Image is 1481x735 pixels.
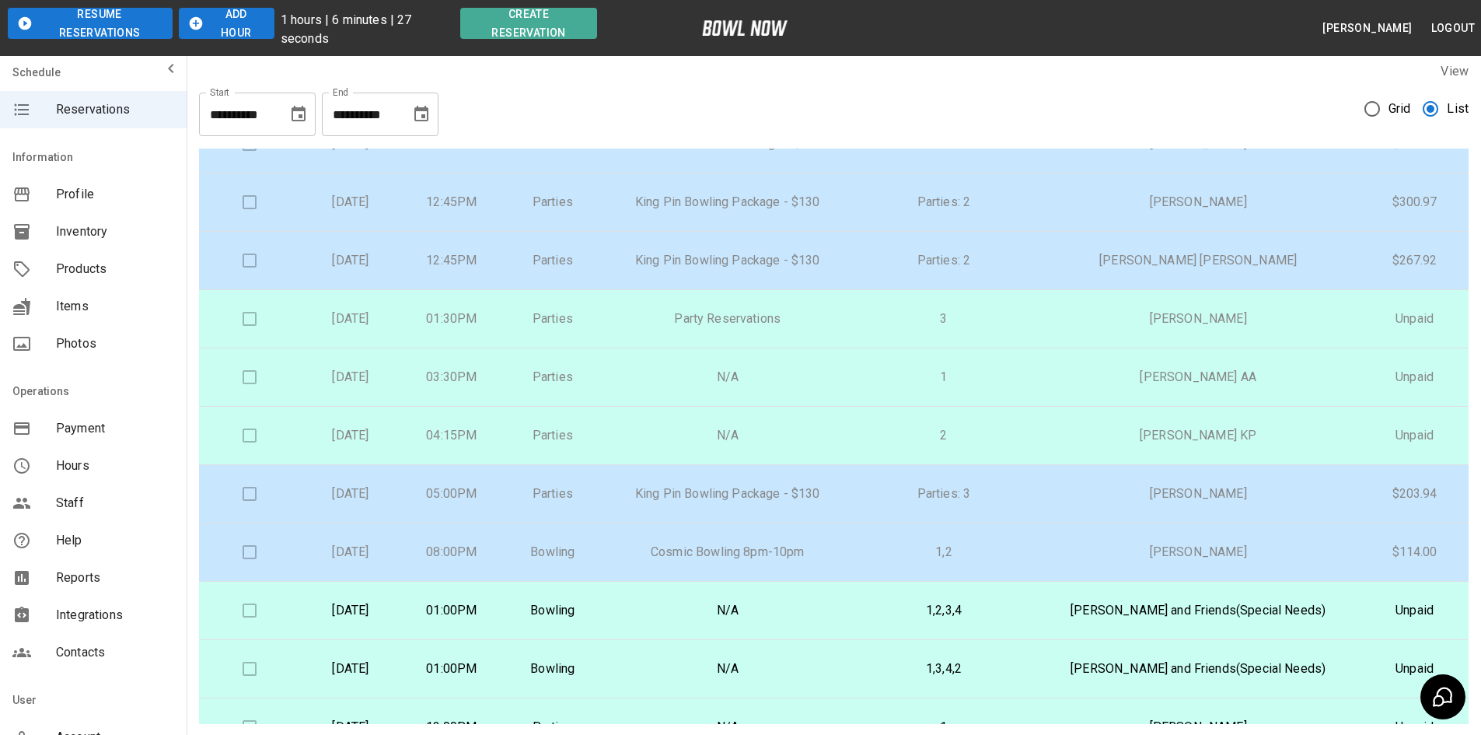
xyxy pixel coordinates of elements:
[414,426,490,445] p: 04:15PM
[864,426,1024,445] p: 2
[281,11,454,48] p: 1 hours | 6 minutes | 27 seconds
[313,660,389,678] p: [DATE]
[1373,310,1456,328] p: Unpaid
[616,660,840,678] p: N/A
[56,643,174,662] span: Contacts
[414,601,490,620] p: 01:00PM
[616,601,840,620] p: N/A
[414,251,490,270] p: 12:45PM
[1373,601,1456,620] p: Unpaid
[8,8,173,39] button: Resume Reservations
[1425,14,1481,43] button: Logout
[515,485,591,503] p: Parties
[56,334,174,353] span: Photos
[1048,601,1348,620] p: [PERSON_NAME] and Friends(Special Needs)
[616,485,840,503] p: King Pin Bowling Package - $130
[406,99,437,130] button: Choose date, selected date is Sep 26, 2025
[515,251,591,270] p: Parties
[313,368,389,387] p: [DATE]
[1048,310,1348,328] p: [PERSON_NAME]
[515,426,591,445] p: Parties
[1373,485,1456,503] p: $203.94
[56,569,174,587] span: Reports
[56,222,174,241] span: Inventory
[179,8,274,39] button: Add Hour
[1048,368,1348,387] p: [PERSON_NAME] AA
[864,251,1024,270] p: Parties: 2
[313,251,389,270] p: [DATE]
[616,368,840,387] p: N/A
[313,310,389,328] p: [DATE]
[616,543,840,562] p: Cosmic Bowling 8pm-10pm
[515,601,591,620] p: Bowling
[1316,14,1418,43] button: [PERSON_NAME]
[313,601,389,620] p: [DATE]
[56,606,174,625] span: Integrations
[864,543,1024,562] p: 1,2
[56,100,174,119] span: Reservations
[56,419,174,438] span: Payment
[1048,660,1348,678] p: [PERSON_NAME] and Friends(Special Needs)
[414,310,490,328] p: 01:30PM
[1373,193,1456,212] p: $300.97
[616,251,840,270] p: King Pin Bowling Package - $130
[1373,251,1456,270] p: $267.92
[864,368,1024,387] p: 1
[1447,100,1469,118] span: List
[1048,251,1348,270] p: [PERSON_NAME] [PERSON_NAME]
[864,660,1024,678] p: 1,3,4,2
[414,660,490,678] p: 01:00PM
[414,368,490,387] p: 03:30PM
[515,310,591,328] p: Parties
[313,543,389,562] p: [DATE]
[460,8,597,39] button: Create Reservation
[702,20,788,36] img: logo
[56,494,174,513] span: Staff
[1373,426,1456,445] p: Unpaid
[1373,543,1456,562] p: $114.00
[864,485,1024,503] p: Parties: 3
[515,368,591,387] p: Parties
[414,193,490,212] p: 12:45PM
[515,543,591,562] p: Bowling
[56,457,174,475] span: Hours
[56,297,174,316] span: Items
[1441,64,1469,79] label: View
[616,310,840,328] p: Party Reservations
[616,193,840,212] p: King Pin Bowling Package - $130
[1048,426,1348,445] p: [PERSON_NAME] KP
[864,310,1024,328] p: 3
[1048,193,1348,212] p: [PERSON_NAME]
[864,601,1024,620] p: 1,2,3,4
[313,426,389,445] p: [DATE]
[56,260,174,278] span: Products
[414,485,490,503] p: 05:00PM
[1388,100,1411,118] span: Grid
[616,426,840,445] p: N/A
[1048,485,1348,503] p: [PERSON_NAME]
[56,185,174,204] span: Profile
[1373,660,1456,678] p: Unpaid
[1373,368,1456,387] p: Unpaid
[515,193,591,212] p: Parties
[313,193,389,212] p: [DATE]
[283,99,314,130] button: Choose date, selected date is Aug 26, 2025
[56,531,174,550] span: Help
[1048,543,1348,562] p: [PERSON_NAME]
[414,543,490,562] p: 08:00PM
[864,193,1024,212] p: Parties: 2
[313,485,389,503] p: [DATE]
[515,660,591,678] p: Bowling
